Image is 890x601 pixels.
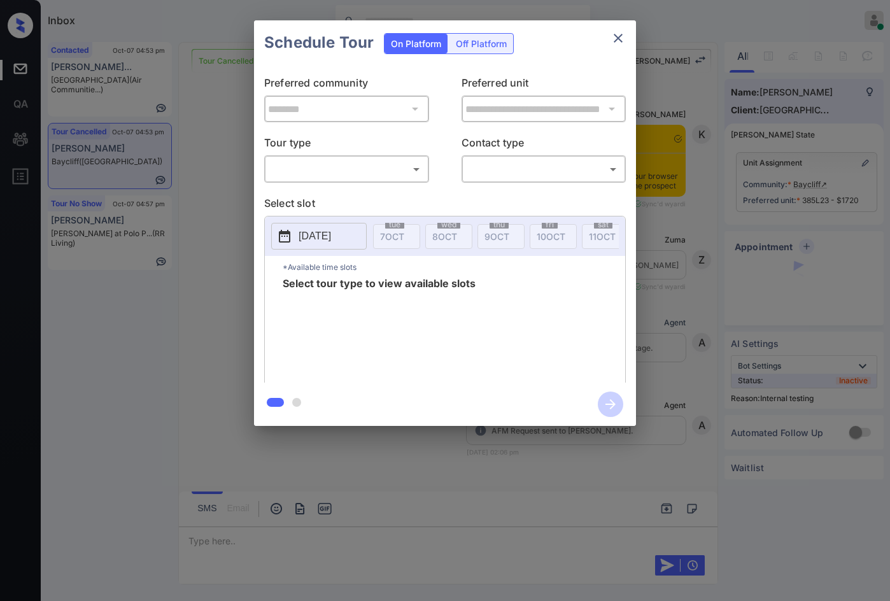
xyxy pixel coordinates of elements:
[271,223,367,250] button: [DATE]
[254,20,384,65] h2: Schedule Tour
[605,25,631,51] button: close
[462,135,626,155] p: Contact type
[283,278,476,380] span: Select tour type to view available slots
[264,135,429,155] p: Tour type
[283,256,625,278] p: *Available time slots
[264,195,626,216] p: Select slot
[462,75,626,95] p: Preferred unit
[264,75,429,95] p: Preferred community
[449,34,513,53] div: Off Platform
[299,229,331,244] p: [DATE]
[385,34,448,53] div: On Platform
